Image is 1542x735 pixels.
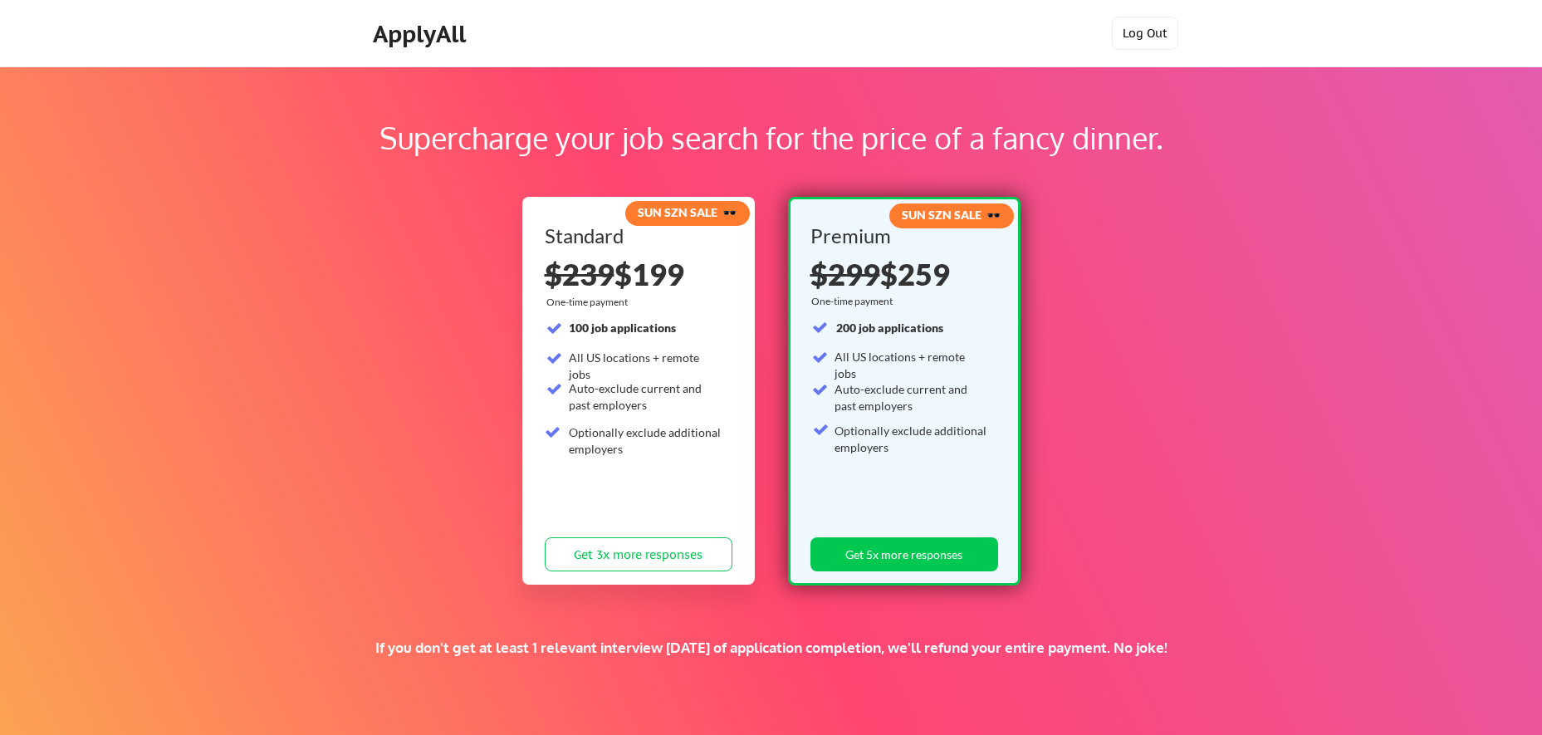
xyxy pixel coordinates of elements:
div: Optionally exclude additional employers [569,424,722,457]
div: One-time payment [811,295,898,308]
strong: SUN SZN SALE 🕶️ [638,205,737,219]
div: Supercharge your job search for the price of a fancy dinner. [106,115,1436,160]
strong: 100 job applications [569,321,676,335]
button: Log Out [1112,17,1178,50]
strong: SUN SZN SALE 🕶️ [902,208,1001,222]
div: One-time payment [546,296,633,309]
div: All US locations + remote jobs [835,349,988,381]
div: Auto-exclude current and past employers [569,380,722,413]
button: Get 3x more responses [545,537,732,571]
div: Auto-exclude current and past employers [835,381,988,414]
div: All US locations + remote jobs [569,350,722,382]
div: If you don't get at least 1 relevant interview [DATE] of application completion, we'll refund you... [288,639,1254,657]
button: Get 5x more responses [810,537,998,571]
div: $199 [545,259,732,289]
div: $259 [810,259,992,289]
s: $299 [810,256,880,292]
div: Standard [545,226,727,246]
div: Premium [810,226,992,246]
strong: 200 job applications [836,321,943,335]
div: Optionally exclude additional employers [835,423,988,455]
div: ApplyAll [373,20,471,48]
s: $239 [545,256,614,292]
